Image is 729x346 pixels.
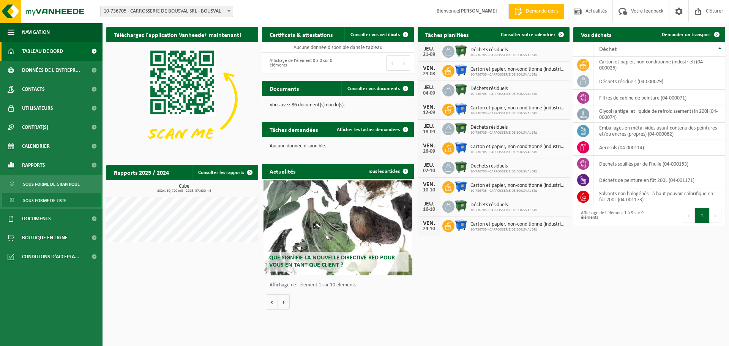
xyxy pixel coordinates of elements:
[337,127,400,132] span: Afficher les tâches demandées
[470,202,537,208] span: Déchets résiduels
[470,163,537,169] span: Déchets résiduels
[421,182,437,188] div: VEN.
[110,189,258,193] span: 2024: 60,720 m3 - 2025: 37,400 m3
[22,137,50,156] span: Calendrier
[2,193,101,207] a: Sous forme de liste
[459,8,497,14] strong: [PERSON_NAME]
[454,122,467,135] img: WB-1100-HPE-GN-01
[470,189,566,193] span: 10-736705 - CARROSSERIE DE BOUSVAL SRL
[264,180,412,275] a: Que signifie la nouvelle directive RED pour vous en tant que client ?
[421,130,437,135] div: 18-09
[593,123,725,139] td: emballages en métal vides ayant contenu des peintures et/ou encres (propres) (04-000082)
[421,65,437,71] div: VEN.
[22,23,50,42] span: Navigation
[22,80,45,99] span: Contacts
[470,86,537,92] span: Déchets résiduels
[347,86,400,91] span: Consulter vos documents
[421,104,437,110] div: VEN.
[22,156,45,175] span: Rapports
[470,105,566,111] span: Carton et papier, non-conditionné (industriel)
[22,42,63,61] span: Tableau de bord
[593,90,725,106] td: filtres de cabine de peinture (04-000071)
[470,169,537,174] span: 10-736705 - CARROSSERIE DE BOUSVAL SRL
[454,64,467,77] img: WB-1100-HPE-BE-01
[593,156,725,172] td: déchets souillés par de l'huile (04-000153)
[341,81,413,96] a: Consulter vos documents
[421,85,437,91] div: JEU.
[22,99,53,118] span: Utilisateurs
[470,183,566,189] span: Carton et papier, non-conditionné (industriel)
[421,91,437,96] div: 04-09
[470,66,566,73] span: Carton et papier, non-conditionné (industriel)
[470,221,566,228] span: Carton et papier, non-conditionné (industriel)
[192,165,257,180] a: Consulter les rapports
[269,255,395,268] span: Que signifie la nouvelle directive RED pour vous en tant que client ?
[470,150,566,155] span: 10-736705 - CARROSSERIE DE BOUSVAL SRL
[593,139,725,156] td: aérosols (04-000114)
[22,61,80,80] span: Données de l'entrepr...
[695,208,710,223] button: 1
[421,46,437,52] div: JEU.
[262,81,306,96] h2: Documents
[100,6,233,17] span: 10-736705 - CARROSSERIE DE BOUSVAL SRL - BOUSVAL
[362,164,413,179] a: Tous les articles
[710,208,721,223] button: Next
[593,73,725,90] td: déchets résiduels (04-000029)
[421,168,437,174] div: 02-10
[22,247,79,266] span: Conditions d'accepta...
[593,106,725,123] td: glycol (antigel et liquide de refroidissement) in 200l (04-000074)
[270,103,406,108] p: Vous avez 86 document(s) non lu(s).
[418,27,476,42] h2: Tâches planifiées
[421,220,437,226] div: VEN.
[421,52,437,57] div: 21-08
[656,27,724,42] a: Demander un transport
[421,110,437,115] div: 12-09
[344,27,413,42] a: Consulter vos certificats
[110,184,258,193] h3: Cube
[454,199,467,212] img: WB-1100-HPE-GN-01
[22,118,48,137] span: Contrat(s)
[454,180,467,193] img: WB-1100-HPE-BE-01
[23,177,80,191] span: Sous forme de graphique
[501,32,555,37] span: Consulter votre calendrier
[278,294,290,310] button: Volgende
[470,111,566,116] span: 10-736705 - CARROSSERIE DE BOUSVAL SRL
[386,55,398,71] button: Previous
[470,228,566,232] span: 10-736705 - CARROSSERIE DE BOUSVAL SRL
[262,27,340,42] h2: Certificats & attestations
[421,188,437,193] div: 10-10
[421,71,437,77] div: 29-08
[454,161,467,174] img: WB-1100-HPE-GN-01
[398,55,410,71] button: Next
[495,27,569,42] a: Consulter votre calendrier
[470,144,566,150] span: Carton et papier, non-conditionné (industriel)
[350,32,400,37] span: Consulter vos certificats
[470,73,566,77] span: 10-736705 - CARROSSERIE DE BOUSVAL SRL
[421,149,437,154] div: 26-09
[266,294,278,310] button: Vorige
[421,143,437,149] div: VEN.
[470,47,537,53] span: Déchets résiduels
[454,44,467,57] img: WB-1100-HPE-GN-01
[470,125,537,131] span: Déchets résiduels
[106,27,249,42] h2: Téléchargez l'application Vanheede+ maintenant!
[573,27,619,42] h2: Vos déchets
[593,172,725,188] td: déchets de peinture en fût 200L (04-001171)
[421,207,437,212] div: 16-10
[262,164,303,179] h2: Actualités
[270,283,410,288] p: Affichage de l'élément 1 sur 10 éléments
[524,8,560,15] span: Demande devis
[331,122,413,137] a: Afficher les tâches demandées
[106,165,177,180] h2: Rapports 2025 / 2024
[470,131,537,135] span: 10-736705 - CARROSSERIE DE BOUSVAL SRL
[22,209,51,228] span: Documents
[421,123,437,130] div: JEU.
[470,92,537,96] span: 10-736705 - CARROSSERIE DE BOUSVAL SRL
[599,46,617,52] span: Déchet
[101,6,233,17] span: 10-736705 - CARROSSERIE DE BOUSVAL SRL - BOUSVAL
[454,103,467,115] img: WB-1100-HPE-BE-01
[22,228,68,247] span: Boutique en ligne
[662,32,711,37] span: Demander un transport
[106,42,258,156] img: Download de VHEPlus App
[454,83,467,96] img: WB-1100-HPE-GN-01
